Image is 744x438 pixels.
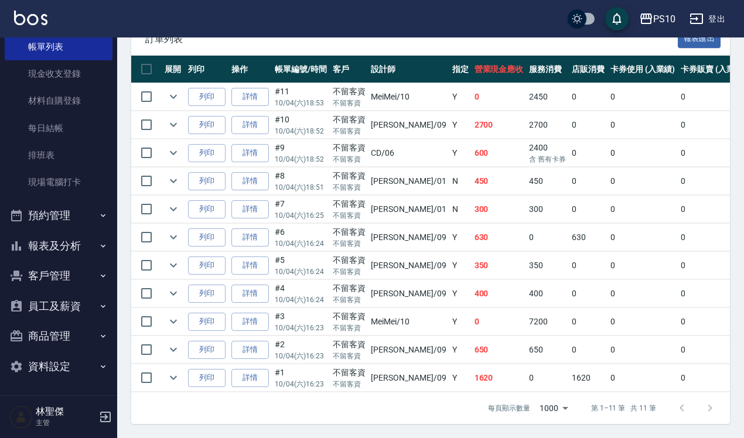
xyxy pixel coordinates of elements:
button: 列印 [188,116,226,134]
p: 不留客資 [333,182,366,193]
th: 指定 [449,56,472,83]
p: 主管 [36,418,95,428]
a: 現場電腦打卡 [5,169,112,196]
span: 訂單列表 [145,33,678,45]
a: 帳單列表 [5,33,112,60]
td: 350 [526,252,569,279]
td: 0 [608,111,678,139]
button: 報表及分析 [5,231,112,261]
td: Y [449,364,472,392]
div: 不留客資 [333,198,366,210]
p: 10/04 (六) 16:23 [275,323,327,333]
p: 不留客資 [333,266,366,277]
button: expand row [165,313,182,330]
div: 不留客資 [333,367,366,379]
p: 第 1–11 筆 共 11 筆 [591,403,656,413]
img: Logo [14,11,47,25]
td: 0 [569,196,608,223]
button: save [605,7,629,30]
p: 每頁顯示數量 [488,403,530,413]
p: 不留客資 [333,379,366,389]
a: 詳情 [231,88,269,106]
td: [PERSON_NAME] /09 [368,364,449,392]
button: 報表匯出 [678,30,721,48]
th: 列印 [185,56,228,83]
th: 展開 [162,56,185,83]
button: 列印 [188,285,226,303]
a: 詳情 [231,341,269,359]
td: 2700 [526,111,569,139]
button: 列印 [188,228,226,247]
button: expand row [165,116,182,134]
p: 不留客資 [333,351,366,361]
div: 不留客資 [333,170,366,182]
td: 0 [608,308,678,336]
div: 不留客資 [333,226,366,238]
a: 詳情 [231,228,269,247]
td: Y [449,111,472,139]
a: 每日結帳 [5,115,112,142]
td: 0 [472,308,527,336]
td: 0 [526,364,569,392]
td: N [449,167,472,195]
button: expand row [165,256,182,274]
button: 資料設定 [5,351,112,382]
img: Person [9,405,33,429]
p: 10/04 (六) 18:52 [275,126,327,136]
div: 不留客資 [333,85,366,98]
td: 0 [569,280,608,307]
p: 含 舊有卡券 [529,154,566,165]
p: 不留客資 [333,98,366,108]
td: 0 [608,364,678,392]
td: 0 [526,224,569,251]
p: 10/04 (六) 16:24 [275,266,327,277]
a: 詳情 [231,116,269,134]
button: 登出 [685,8,730,30]
td: #8 [272,167,330,195]
td: 300 [526,196,569,223]
td: 0 [472,83,527,111]
p: 10/04 (六) 16:24 [275,238,327,249]
div: 不留客資 [333,338,366,351]
a: 報表匯出 [678,33,721,44]
button: 列印 [188,313,226,331]
td: 2700 [472,111,527,139]
td: 0 [569,139,608,167]
td: Y [449,308,472,336]
td: 0 [608,139,678,167]
td: 630 [472,224,527,251]
a: 詳情 [231,144,269,162]
td: #10 [272,111,330,139]
td: 600 [472,139,527,167]
td: 0 [569,167,608,195]
td: MeiMei /10 [368,308,449,336]
td: 450 [472,167,527,195]
td: [PERSON_NAME] /09 [368,111,449,139]
button: expand row [165,200,182,218]
td: 0 [608,167,678,195]
td: #9 [272,139,330,167]
p: 10/04 (六) 16:25 [275,210,327,221]
button: expand row [165,172,182,190]
td: [PERSON_NAME] /09 [368,252,449,279]
p: 10/04 (六) 16:23 [275,351,327,361]
p: 10/04 (六) 18:51 [275,182,327,193]
td: 450 [526,167,569,195]
td: 650 [472,336,527,364]
button: PS10 [634,7,680,31]
td: MeiMei /10 [368,83,449,111]
button: 員工及薪資 [5,291,112,321]
td: 1620 [569,364,608,392]
th: 操作 [228,56,272,83]
a: 排班表 [5,142,112,169]
td: 400 [472,280,527,307]
p: 不留客資 [333,210,366,221]
td: 1620 [472,364,527,392]
td: Y [449,224,472,251]
p: 不留客資 [333,238,366,249]
div: 不留客資 [333,142,366,154]
a: 詳情 [231,256,269,275]
td: #7 [272,196,330,223]
div: 不留客資 [333,254,366,266]
button: expand row [165,88,182,105]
